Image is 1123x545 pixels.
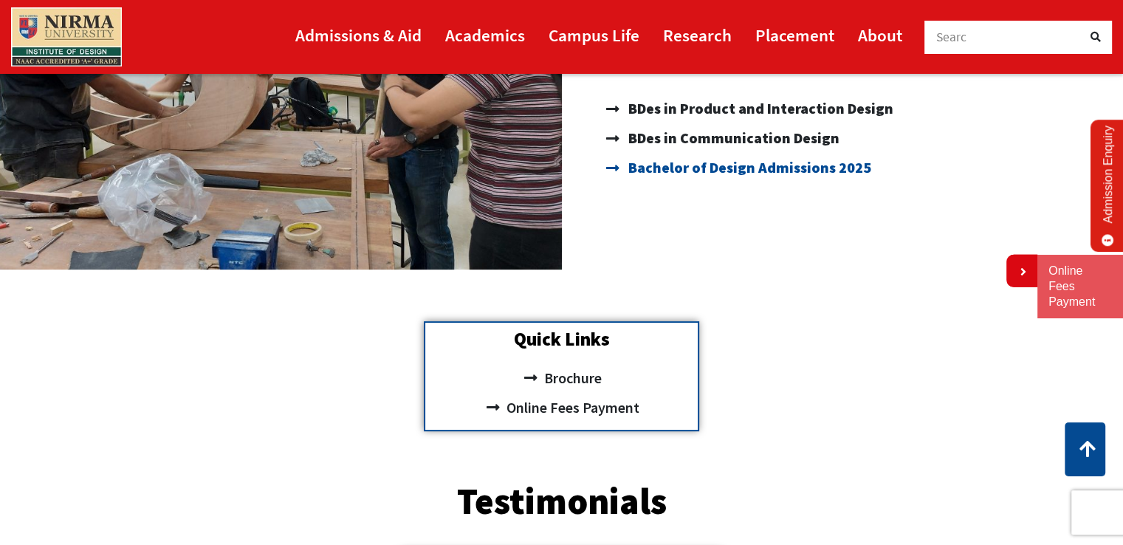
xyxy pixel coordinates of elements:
a: Admissions & Aid [295,18,422,52]
span: BDes in Product and Interaction Design [625,94,893,123]
a: Online Fees Payment [433,393,690,422]
a: Brochure [433,363,690,393]
a: About [858,18,902,52]
a: Placement [755,18,834,52]
a: Online Fees Payment [1048,264,1112,309]
h2: Quick Links [433,330,690,349]
img: main_logo [11,7,122,66]
span: Bachelor of Design Admissions 2025 [625,153,871,182]
a: Bachelor of Design Admissions 2025 [606,153,1109,182]
span: Online Fees Payment [502,393,639,422]
a: BDes in Product and Interaction Design [606,94,1109,123]
span: Searc [936,29,967,45]
h2: Testimonials [359,483,765,520]
a: BDes in Communication Design [606,123,1109,153]
a: Campus Life [549,18,639,52]
a: Academics [445,18,525,52]
span: Brochure [540,363,601,393]
a: Research [663,18,732,52]
span: BDes in Communication Design [625,123,839,153]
